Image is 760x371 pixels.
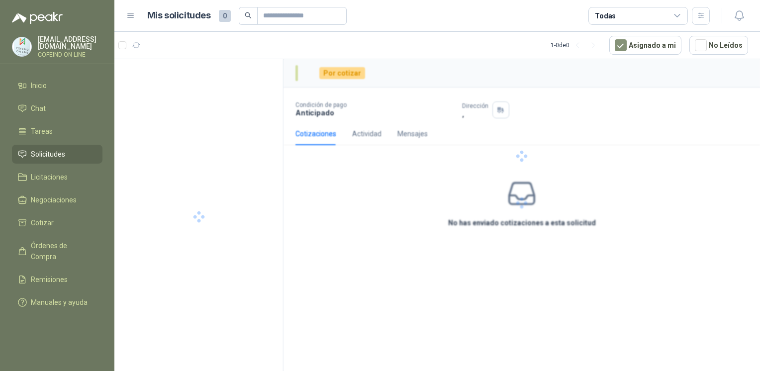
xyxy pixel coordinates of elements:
span: 0 [219,10,231,22]
a: Licitaciones [12,168,102,186]
p: COFEIND ON LINE [38,52,102,58]
p: [EMAIL_ADDRESS][DOMAIN_NAME] [38,36,102,50]
span: Solicitudes [31,149,65,160]
span: Cotizar [31,217,54,228]
span: Inicio [31,80,47,91]
button: Asignado a mi [609,36,681,55]
div: Todas [595,10,616,21]
button: No Leídos [689,36,748,55]
a: Órdenes de Compra [12,236,102,266]
a: Solicitudes [12,145,102,164]
img: Company Logo [12,37,31,56]
a: Chat [12,99,102,118]
span: Licitaciones [31,172,68,183]
a: Tareas [12,122,102,141]
img: Logo peakr [12,12,63,24]
a: Cotizar [12,213,102,232]
span: Remisiones [31,274,68,285]
span: search [245,12,252,19]
a: Remisiones [12,270,102,289]
a: Negociaciones [12,190,102,209]
span: Chat [31,103,46,114]
h1: Mis solicitudes [147,8,211,23]
div: 1 - 0 de 0 [551,37,601,53]
span: Manuales y ayuda [31,297,88,308]
a: Inicio [12,76,102,95]
span: Negociaciones [31,194,77,205]
span: Tareas [31,126,53,137]
a: Manuales y ayuda [12,293,102,312]
span: Órdenes de Compra [31,240,93,262]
